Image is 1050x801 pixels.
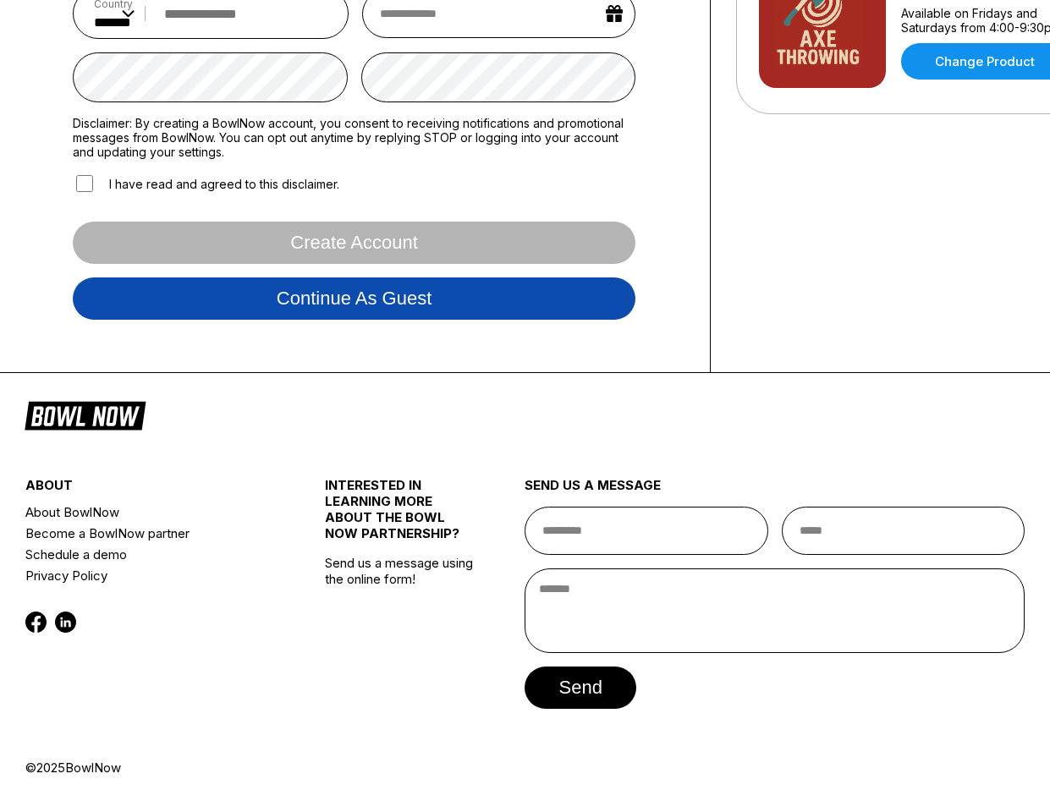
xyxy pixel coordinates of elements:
[25,544,275,565] a: Schedule a demo
[25,760,1025,776] div: © 2025 BowlNow
[25,502,275,523] a: About BowlNow
[25,565,275,586] a: Privacy Policy
[525,667,635,709] button: send
[73,173,339,195] label: I have read and agreed to this disclaimer.
[73,116,635,159] label: Disclaimer: By creating a BowlNow account, you consent to receiving notifications and promotional...
[73,277,635,320] button: Continue as guest
[76,175,93,192] input: I have read and agreed to this disclaimer.
[25,523,275,544] a: Become a BowlNow partner
[325,477,475,555] div: INTERESTED IN LEARNING MORE ABOUT THE BOWL NOW PARTNERSHIP?
[25,477,275,502] div: about
[325,440,475,760] div: Send us a message using the online form!
[525,477,1025,507] div: send us a message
